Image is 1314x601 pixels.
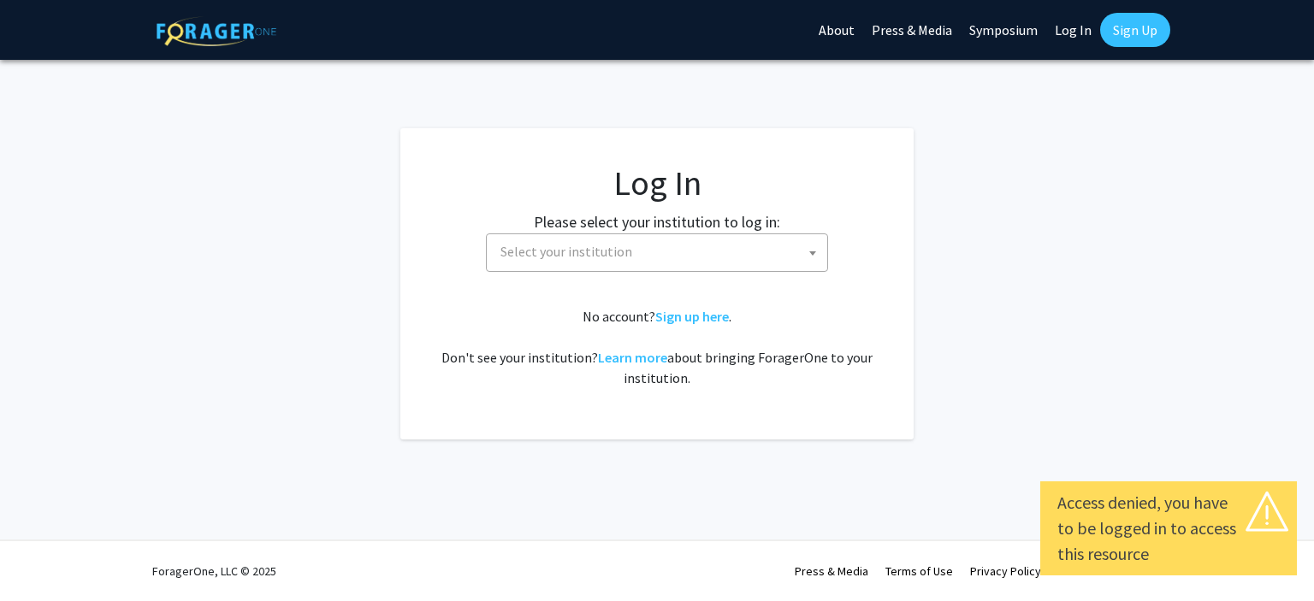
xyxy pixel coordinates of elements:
a: Sign up here [655,308,729,325]
a: Terms of Use [885,563,953,579]
h1: Log In [435,162,879,203]
div: No account? . Don't see your institution? about bringing ForagerOne to your institution. [435,306,879,388]
div: ForagerOne, LLC © 2025 [152,541,276,601]
a: Privacy Policy [970,563,1041,579]
a: Press & Media [795,563,868,579]
a: Learn more about bringing ForagerOne to your institution [598,349,667,366]
img: ForagerOne Logo [157,16,276,46]
span: Select your institution [486,233,828,272]
span: Select your institution [500,243,632,260]
span: Select your institution [494,234,827,269]
div: Access denied, you have to be logged in to access this resource [1057,490,1280,567]
a: Sign Up [1100,13,1170,47]
label: Please select your institution to log in: [534,210,780,233]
